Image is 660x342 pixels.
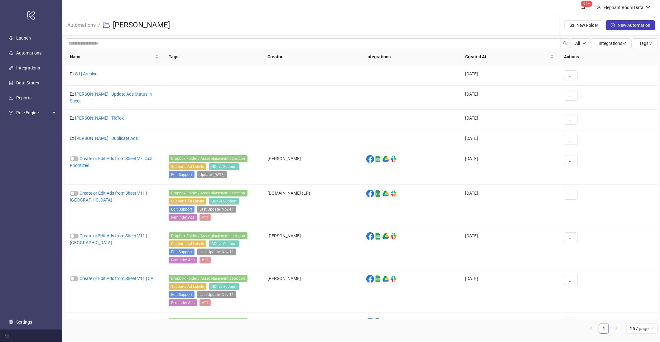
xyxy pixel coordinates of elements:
[565,20,603,30] button: New Folder
[601,4,646,11] div: Elephant Room Data
[564,275,578,285] button: ...
[16,95,31,100] a: Reports
[569,278,573,283] span: ...
[586,324,596,334] button: left
[169,318,248,325] span: Dropbox Folder / Asset placement detection
[564,115,578,125] button: ...
[9,111,13,115] span: fork
[581,5,585,9] span: bell
[465,53,549,60] span: Created At
[581,1,593,7] sup: 1704
[66,21,97,28] a: Automations
[563,41,567,45] span: search
[79,276,153,281] a: Create or Edit Ads from Sheet V11 | CA
[16,320,32,325] a: Settings
[209,163,239,170] span: GDrive Support
[200,214,211,221] span: v11
[169,240,206,247] span: Supports Ad Labels
[564,155,578,165] button: ...
[611,324,621,334] li: Next Page
[361,48,460,65] th: Integrations
[591,38,632,48] button: Integrationsdown
[576,23,598,28] span: New Folder
[611,23,615,27] span: plus-circle
[169,214,197,221] span: Reminder Ads
[570,38,591,48] button: Alldown
[70,233,147,245] a: Create or Edit Ads from Sheet V11 | [GEOGRAPHIC_DATA]
[564,232,578,242] button: ...
[169,249,195,255] span: Edit Support
[169,275,248,282] span: Dropbox Folder / Asset placement detection
[169,283,206,290] span: Supports Ad Labels
[197,249,236,255] span: Last Update: Nov-11
[460,130,559,150] div: [DATE]
[16,80,39,85] a: Data Stores
[209,240,239,247] span: GDrive Support
[611,324,621,334] button: right
[70,72,74,76] span: folder
[103,21,110,29] span: folder-open
[622,41,627,45] span: down
[75,116,124,121] a: [PERSON_NAME] | TikTok
[564,91,578,101] button: ...
[113,20,170,30] h3: [PERSON_NAME]
[460,150,559,185] div: [DATE]
[169,155,248,162] span: Dropbox Folder / Asset placement detection
[460,227,559,270] div: [DATE]
[70,156,152,168] a: Create or Edit Ads from Sheet V7 | 4x5 Prioritized
[98,15,100,35] li: /
[263,185,361,227] div: [DOMAIN_NAME] (LP)
[169,198,206,205] span: Supports Ad Labels
[16,50,41,55] a: Automations
[169,171,195,178] span: Edit Support
[569,235,573,240] span: ...
[460,65,559,86] div: [DATE]
[169,299,197,306] span: Reminder Ads
[569,117,573,122] span: ...
[569,137,573,142] span: ...
[200,257,211,264] span: v11
[599,41,627,46] span: Integrations
[263,150,361,185] div: [PERSON_NAME]
[197,291,236,298] span: Last Update: Nov-11
[606,20,655,30] button: New Automation
[70,191,147,202] a: Create or Edit Ads from Sheet V11 | [GEOGRAPHIC_DATA]
[564,135,578,145] button: ...
[169,190,248,197] span: Dropbox Folder / Asset placement detection
[646,5,650,10] span: down
[169,206,195,213] span: Edit Support
[569,93,573,98] span: ...
[460,110,559,130] div: [DATE]
[460,270,559,313] div: [DATE]
[70,116,74,120] span: folder
[16,107,51,119] span: Rule Engine
[559,48,658,65] th: Actions
[626,324,658,334] div: Page Size
[70,136,74,140] span: folder
[586,324,596,334] li: Previous Page
[70,92,74,96] span: folder
[65,48,164,65] th: Name
[569,73,573,78] span: ...
[169,291,195,298] span: Edit Support
[75,136,138,141] a: [PERSON_NAME] | Duplicate Ads
[200,299,211,306] span: v11
[630,324,654,333] span: 25 / page
[263,48,361,65] th: Creator
[599,324,609,333] a: 1
[564,70,578,80] button: ...
[197,171,227,178] span: Update: 21-10-2024
[564,190,578,200] button: ...
[169,257,197,264] span: Reminder Ads
[614,326,618,330] span: right
[16,65,40,70] a: Integrations
[618,23,650,28] span: New Automation
[570,23,574,27] span: folder-add
[209,198,239,205] span: GDrive Support
[597,5,601,10] span: user
[169,232,248,239] span: Dropbox Folder / Asset placement detection
[575,41,580,46] span: All
[263,227,361,270] div: [PERSON_NAME]
[582,41,586,45] span: down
